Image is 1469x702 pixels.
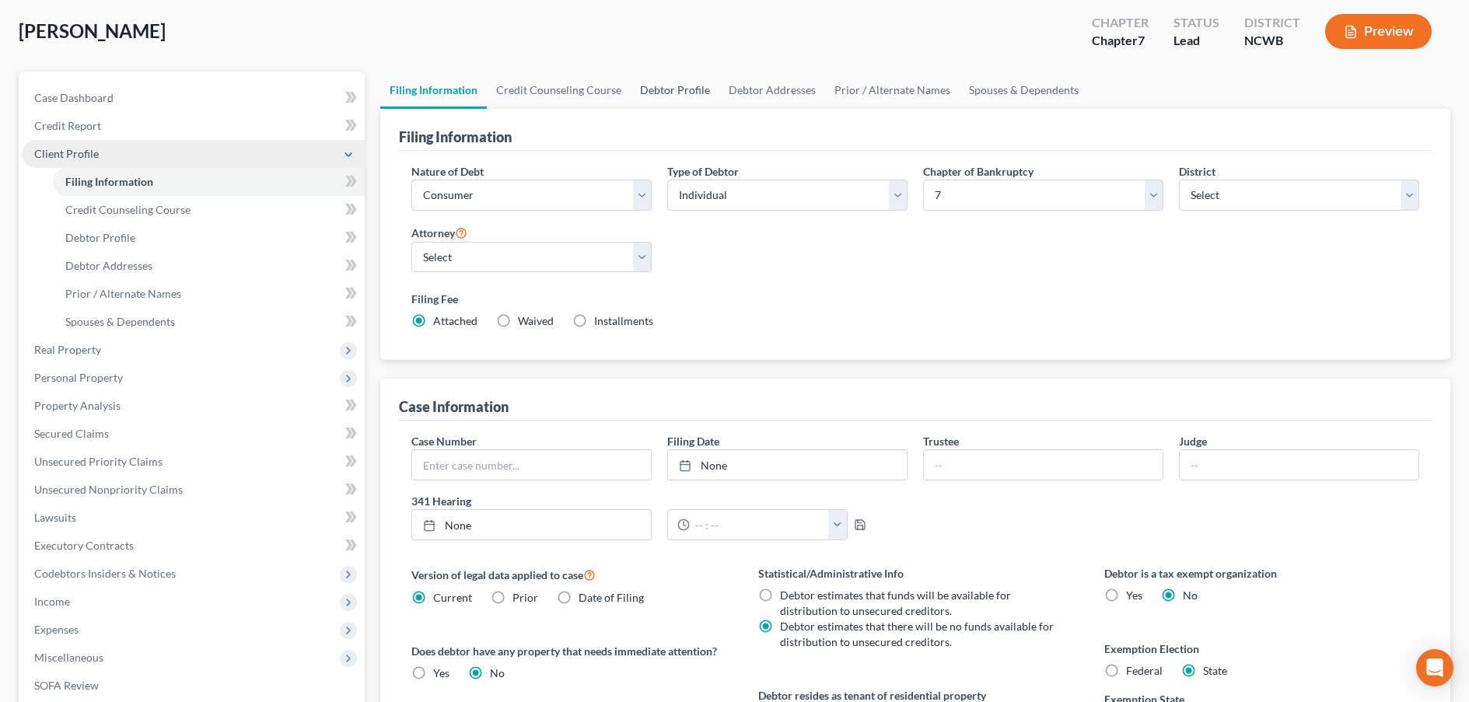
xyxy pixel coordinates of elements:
[1179,433,1207,449] label: Judge
[668,450,907,480] a: None
[22,476,365,504] a: Unsecured Nonpriority Claims
[53,280,365,308] a: Prior / Alternate Names
[1092,32,1149,50] div: Chapter
[34,595,70,608] span: Income
[412,510,651,540] a: None
[518,314,554,327] span: Waived
[433,591,472,604] span: Current
[53,168,365,196] a: Filing Information
[34,371,123,384] span: Personal Property
[411,163,484,180] label: Nature of Debt
[34,455,163,468] span: Unsecured Priority Claims
[631,72,719,109] a: Debtor Profile
[22,504,365,532] a: Lawsuits
[65,231,135,244] span: Debtor Profile
[923,433,959,449] label: Trustee
[34,343,101,356] span: Real Property
[22,420,365,448] a: Secured Claims
[667,433,719,449] label: Filing Date
[399,127,512,146] div: Filing Information
[579,591,644,604] span: Date of Filing
[34,119,101,132] span: Credit Report
[1126,664,1163,677] span: Federal
[19,19,166,42] span: [PERSON_NAME]
[1244,32,1300,50] div: NCWB
[412,450,651,480] input: Enter case number...
[22,84,365,112] a: Case Dashboard
[65,203,191,216] span: Credit Counseling Course
[53,224,365,252] a: Debtor Profile
[1180,450,1418,480] input: --
[34,539,134,552] span: Executory Contracts
[34,511,76,524] span: Lawsuits
[1104,641,1419,657] label: Exemption Election
[667,163,739,180] label: Type of Debtor
[690,510,829,540] input: -- : --
[34,567,176,580] span: Codebtors Insiders & Notices
[65,287,181,300] span: Prior / Alternate Names
[433,314,477,327] span: Attached
[34,399,121,412] span: Property Analysis
[780,588,1011,617] span: Debtor estimates that funds will be available for distribution to unsecured creditors.
[1183,588,1198,602] span: No
[22,532,365,560] a: Executory Contracts
[411,643,726,659] label: Does debtor have any property that needs immediate attention?
[960,72,1088,109] a: Spouses & Dependents
[53,196,365,224] a: Credit Counseling Course
[22,672,365,700] a: SOFA Review
[34,623,79,636] span: Expenses
[53,252,365,280] a: Debtor Addresses
[34,679,99,692] span: SOFA Review
[719,72,825,109] a: Debtor Addresses
[780,620,1054,648] span: Debtor estimates that there will be no funds available for distribution to unsecured creditors.
[399,397,509,416] div: Case Information
[433,666,449,679] span: Yes
[490,666,505,679] span: No
[34,651,103,664] span: Miscellaneous
[1126,588,1142,602] span: Yes
[65,175,153,188] span: Filing Information
[1092,14,1149,32] div: Chapter
[512,591,538,604] span: Prior
[34,483,183,496] span: Unsecured Nonpriority Claims
[487,72,631,109] a: Credit Counseling Course
[1173,32,1219,50] div: Lead
[22,112,365,140] a: Credit Report
[594,314,653,327] span: Installments
[1138,33,1145,47] span: 7
[411,433,477,449] label: Case Number
[404,493,915,509] label: 341 Hearing
[65,315,175,328] span: Spouses & Dependents
[411,291,1419,307] label: Filing Fee
[34,427,109,440] span: Secured Claims
[34,91,114,104] span: Case Dashboard
[65,259,152,272] span: Debtor Addresses
[1416,649,1453,686] div: Open Intercom Messenger
[758,565,1073,582] label: Statistical/Administrative Info
[923,163,1034,180] label: Chapter of Bankruptcy
[380,72,487,109] a: Filing Information
[1104,565,1419,582] label: Debtor is a tax exempt organization
[411,565,726,584] label: Version of legal data applied to case
[1179,163,1215,180] label: District
[1173,14,1219,32] div: Status
[22,392,365,420] a: Property Analysis
[1244,14,1300,32] div: District
[411,223,467,242] label: Attorney
[34,147,99,160] span: Client Profile
[1325,14,1432,49] button: Preview
[53,308,365,336] a: Spouses & Dependents
[1203,664,1227,677] span: State
[22,448,365,476] a: Unsecured Priority Claims
[825,72,960,109] a: Prior / Alternate Names
[924,450,1163,480] input: --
